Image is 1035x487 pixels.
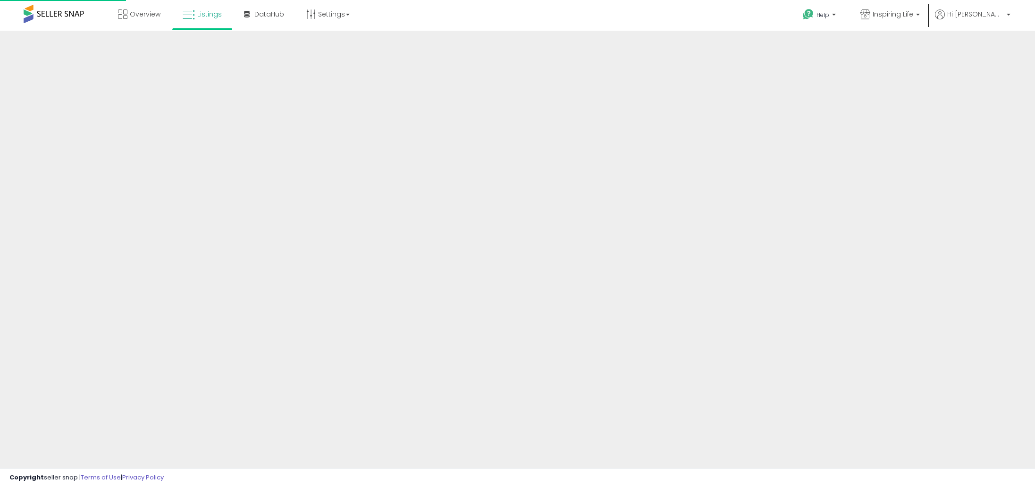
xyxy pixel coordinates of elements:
[935,9,1010,31] a: Hi [PERSON_NAME]
[254,9,284,19] span: DataHub
[197,9,222,19] span: Listings
[130,9,160,19] span: Overview
[873,9,913,19] span: Inspiring Life
[802,8,814,20] i: Get Help
[795,1,845,31] a: Help
[947,9,1004,19] span: Hi [PERSON_NAME]
[816,11,829,19] span: Help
